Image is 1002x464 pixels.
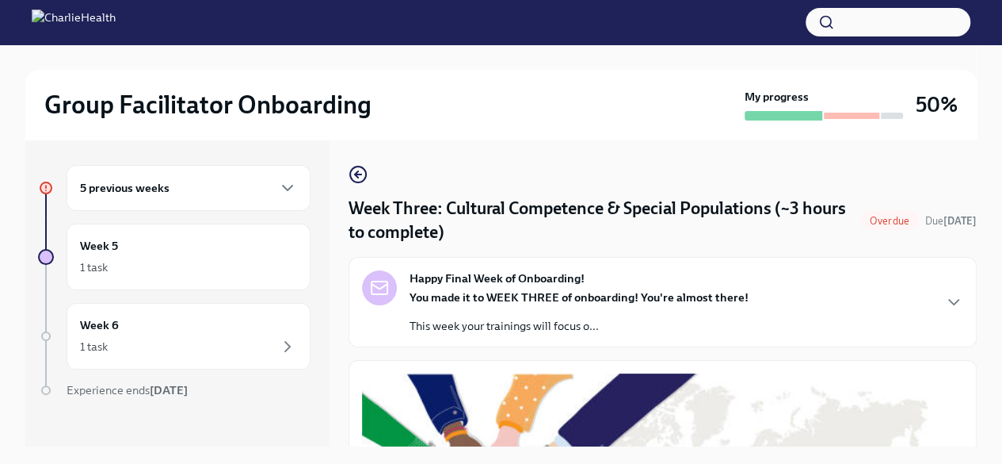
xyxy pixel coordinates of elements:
[860,215,919,227] span: Overdue
[80,237,118,255] h6: Week 5
[745,89,809,105] strong: My progress
[67,165,311,211] div: 5 previous weeks
[349,197,854,244] h4: Week Three: Cultural Competence & Special Populations (~3 hours to complete)
[80,179,170,197] h6: 5 previous weeks
[410,290,749,305] strong: You made it to WEEK THREE of onboarding! You're almost there!
[943,215,977,227] strong: [DATE]
[410,318,749,334] p: This week your trainings will focus o...
[916,90,958,119] h3: 50%
[80,259,108,275] div: 1 task
[150,383,188,397] strong: [DATE]
[32,10,116,35] img: CharlieHealth
[925,215,977,227] span: Due
[67,383,188,397] span: Experience ends
[925,213,977,228] span: September 23rd, 2025 10:00
[38,224,311,290] a: Week 51 task
[80,339,108,355] div: 1 task
[410,270,585,286] strong: Happy Final Week of Onboarding!
[80,316,119,334] h6: Week 6
[38,303,311,370] a: Week 61 task
[44,89,371,121] h2: Group Facilitator Onboarding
